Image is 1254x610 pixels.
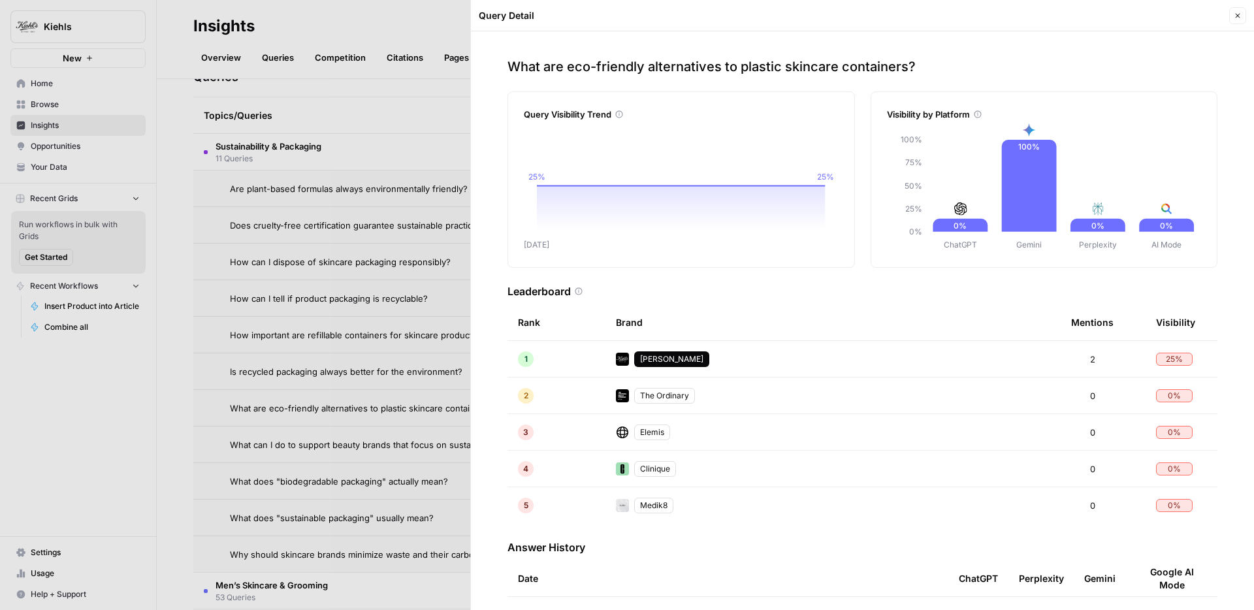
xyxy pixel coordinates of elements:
[507,283,571,299] h3: Leaderboard
[1079,240,1117,249] tspan: Perplexity
[1019,560,1064,596] div: Perplexity
[524,390,528,402] span: 2
[1151,240,1182,249] tspan: AI Mode
[1168,500,1181,511] span: 0 %
[616,353,629,366] img: lbzhdkgn1ruc4m4z5mjfsqir60oh
[900,135,922,144] tspan: 100%
[616,304,1050,340] div: Brand
[1166,353,1183,365] span: 25 %
[616,462,629,475] img: 0b58p10nk298im49qymyddyeu4sw
[817,172,834,182] tspan: 25%
[528,172,545,182] tspan: 25%
[908,227,922,236] tspan: 0%
[634,461,676,477] div: Clinique
[634,351,709,367] div: [PERSON_NAME]
[1090,499,1095,512] span: 0
[954,221,967,231] text: 0%
[1090,462,1095,475] span: 0
[1016,240,1042,249] tspan: Gemini
[479,9,1225,22] div: Query Detail
[507,57,1217,76] p: What are eco-friendly alternatives to plastic skincare containers?
[1071,304,1114,340] div: Mentions
[523,463,528,475] span: 4
[524,108,839,121] div: Query Visibility Trend
[616,389,629,402] img: 1t0k3rxub7xjuwm09mezwmq6ezdv
[523,426,528,438] span: 3
[1090,389,1095,402] span: 0
[1168,390,1181,402] span: 0 %
[905,204,922,214] tspan: 25%
[634,388,695,404] div: The Ordinary
[1168,426,1181,438] span: 0 %
[518,304,540,340] div: Rank
[1136,560,1207,596] div: Google AI Mode
[1090,426,1095,439] span: 0
[1018,142,1040,152] text: 100%
[524,500,528,511] span: 5
[1156,304,1195,340] div: Visibility
[1160,221,1173,231] text: 0%
[904,181,922,191] tspan: 50%
[1084,560,1116,596] div: Gemini
[524,353,528,365] span: 1
[518,560,938,596] div: Date
[1091,221,1104,231] text: 0%
[507,539,1217,555] h3: Answer History
[1168,463,1181,475] span: 0 %
[905,158,922,168] tspan: 75%
[887,108,1202,121] div: Visibility by Platform
[943,240,977,249] tspan: ChatGPT
[616,499,629,512] img: 8hwi8zl0nptjmi9m5najyhe6d0od
[634,498,673,513] div: Medik8
[524,240,549,249] tspan: [DATE]
[1090,353,1095,366] span: 2
[959,560,998,596] div: ChatGPT
[634,425,670,440] div: Elemis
